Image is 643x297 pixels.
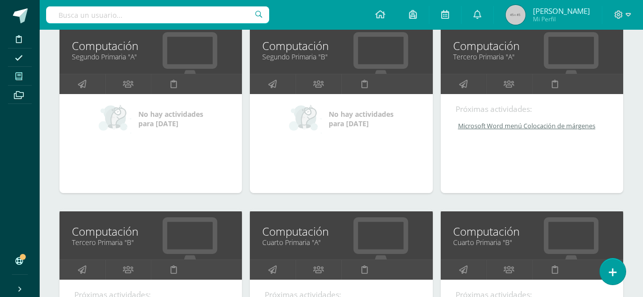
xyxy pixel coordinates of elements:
[453,238,611,247] a: Cuarto Primaria "B"
[72,38,230,53] a: Computación
[533,6,590,16] span: [PERSON_NAME]
[453,52,611,61] a: Tercero Primaria "A"
[262,52,420,61] a: Segundo Primaria "B"
[46,6,269,23] input: Busca un usuario...
[506,5,526,25] img: 45x45
[262,224,420,239] a: Computación
[456,104,608,114] div: Próximas actividades:
[72,52,230,61] a: Segundo Primaria "A"
[456,122,609,130] a: Microsoft Word menú Colocación de márgenes
[329,109,394,128] span: No hay actividades para [DATE]
[72,238,230,247] a: Tercero Primaria "B"
[289,104,322,134] img: no_activities_small.png
[99,104,131,134] img: no_activities_small.png
[72,224,230,239] a: Computación
[453,38,611,53] a: Computación
[453,224,611,239] a: Computación
[262,38,420,53] a: Computación
[533,15,590,23] span: Mi Perfil
[262,238,420,247] a: Cuarto Primaria "A"
[138,109,203,128] span: No hay actividades para [DATE]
